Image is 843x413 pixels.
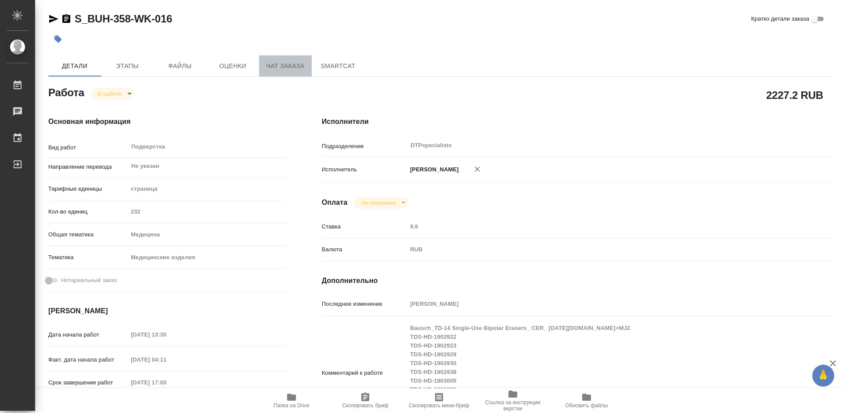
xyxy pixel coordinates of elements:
[48,378,128,387] p: Срок завершения работ
[476,388,550,413] button: Ссылка на инструкции верстки
[322,275,833,286] h4: Дополнительно
[322,245,407,254] p: Валюта
[481,399,544,412] span: Ссылка на инструкции верстки
[407,220,791,233] input: Пустое поле
[128,328,205,341] input: Пустое поле
[48,14,59,24] button: Скопировать ссылку для ЯМессенджера
[816,366,831,385] span: 🙏
[48,253,128,262] p: Тематика
[128,181,287,196] div: страница
[322,116,833,127] h4: Исполнители
[274,402,310,409] span: Папка на Drive
[322,300,407,308] p: Последнее изменение
[128,205,287,218] input: Пустое поле
[48,207,128,216] p: Кол-во единиц
[322,222,407,231] p: Ставка
[407,297,791,310] input: Пустое поле
[409,402,469,409] span: Скопировать мини-бриф
[751,14,809,23] span: Кратко детали заказа
[159,61,201,72] span: Файлы
[322,197,348,208] h4: Оплата
[566,402,608,409] span: Обновить файлы
[812,365,834,387] button: 🙏
[48,116,287,127] h4: Основная информация
[54,61,96,72] span: Детали
[359,199,398,206] button: Не оплачена
[354,197,408,209] div: В работе
[91,88,135,100] div: В работе
[212,61,254,72] span: Оценки
[468,159,487,179] button: Удалить исполнителя
[322,142,407,151] p: Подразделение
[128,227,287,242] div: Медицина
[48,306,287,316] h4: [PERSON_NAME]
[48,230,128,239] p: Общая тематика
[48,185,128,193] p: Тарифные единицы
[106,61,148,72] span: Этапы
[48,143,128,152] p: Вид работ
[95,90,124,98] button: В работе
[48,330,128,339] p: Дата начала работ
[402,388,476,413] button: Скопировать мини-бриф
[766,87,823,102] h2: 2227.2 RUB
[48,29,68,49] button: Добавить тэг
[322,165,407,174] p: Исполнитель
[407,165,459,174] p: [PERSON_NAME]
[128,353,205,366] input: Пустое поле
[48,355,128,364] p: Факт. дата начала работ
[75,13,172,25] a: S_BUH-358-WK-016
[342,402,388,409] span: Скопировать бриф
[550,388,623,413] button: Обновить файлы
[328,388,402,413] button: Скопировать бриф
[255,388,328,413] button: Папка на Drive
[317,61,359,72] span: SmartCat
[407,242,791,257] div: RUB
[48,163,128,171] p: Направление перевода
[61,14,72,24] button: Скопировать ссылку
[48,84,84,100] h2: Работа
[128,376,205,389] input: Пустое поле
[264,61,306,72] span: Чат заказа
[322,369,407,377] p: Комментарий к работе
[61,276,117,285] span: Нотариальный заказ
[128,250,287,265] div: Медицинские изделия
